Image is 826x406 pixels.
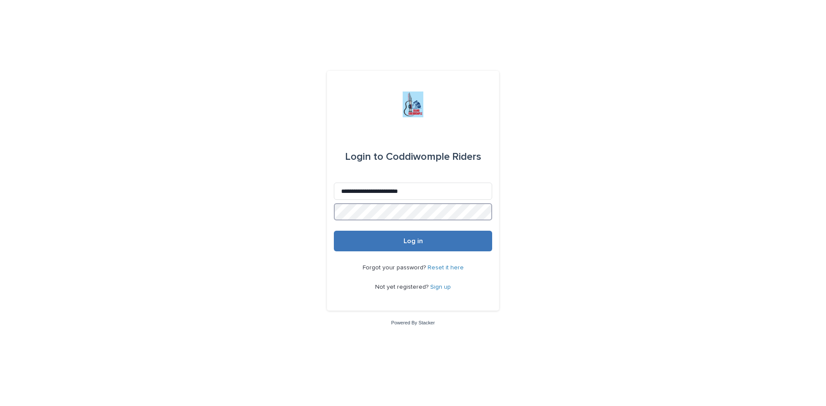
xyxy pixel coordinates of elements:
[363,265,428,271] span: Forgot your password?
[403,92,423,117] img: jxsLJbdS1eYBI7rVAS4p
[428,265,464,271] a: Reset it here
[404,238,423,244] span: Log in
[391,320,435,325] a: Powered By Stacker
[345,145,481,169] div: Coddiwomple Riders
[430,284,451,290] a: Sign up
[375,284,430,290] span: Not yet registered?
[334,231,492,251] button: Log in
[345,152,383,162] span: Login to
